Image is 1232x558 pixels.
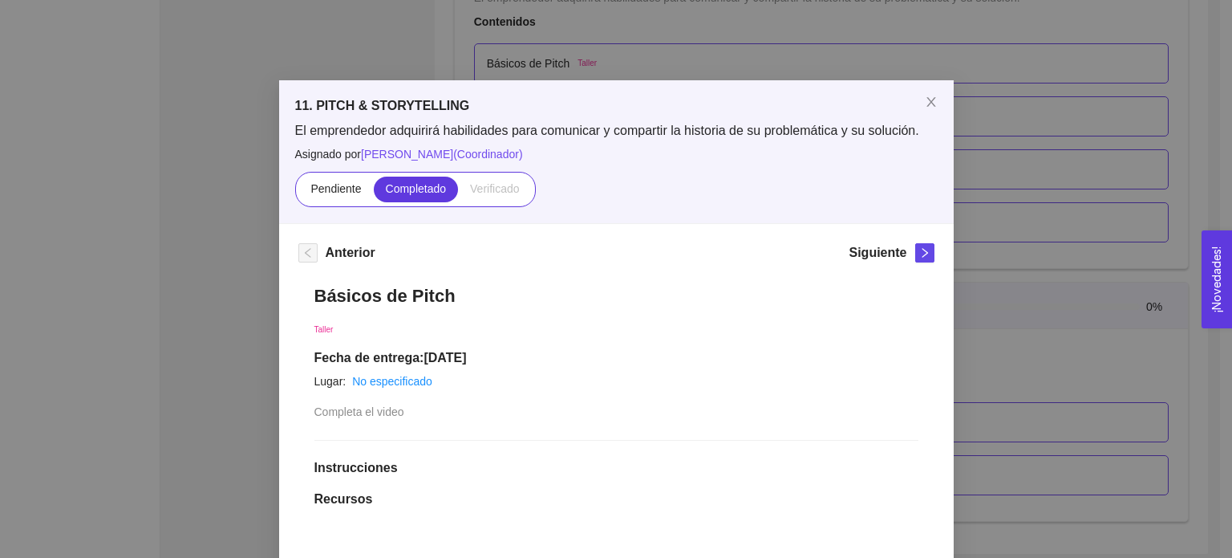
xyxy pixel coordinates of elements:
[352,375,432,388] a: No especificado
[849,243,906,263] h5: Siguiente
[314,350,918,366] h1: Fecha de entrega: [DATE]
[314,460,918,476] h1: Instrucciones
[361,148,523,161] span: [PERSON_NAME] ( Coordinador )
[314,373,346,390] article: Lugar:
[314,285,918,307] h1: Básicos de Pitch
[916,247,934,259] span: right
[295,96,938,116] h5: 11. PITCH & STORYTELLING
[386,182,447,195] span: Completado
[326,243,375,263] h5: Anterior
[915,243,934,263] button: right
[1202,230,1232,328] button: Open Feedback Widget
[470,182,519,195] span: Verificado
[314,405,404,418] span: Completa el video
[295,145,938,163] span: Asignado por
[295,122,938,140] span: El emprendedor adquirirá habilidades para comunicar y compartir la historia de su problemática y ...
[314,325,334,334] span: Taller
[310,182,361,195] span: Pendiente
[298,243,318,263] button: left
[909,80,954,125] button: Close
[925,96,938,108] span: close
[314,491,918,507] h1: Recursos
